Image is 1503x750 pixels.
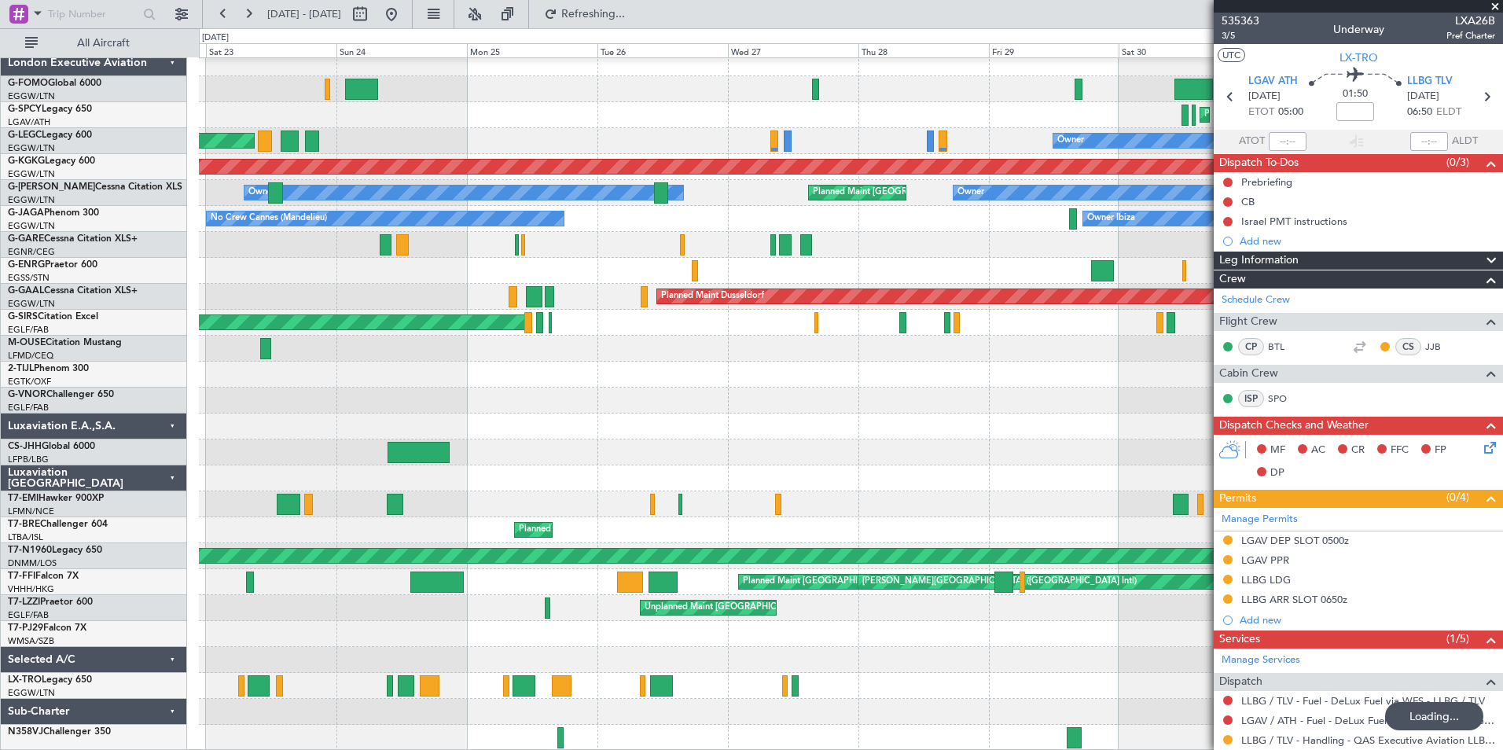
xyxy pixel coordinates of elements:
span: Crew [1219,270,1246,289]
div: Planned Maint Dusseldorf [661,285,764,308]
span: Pref Charter [1446,29,1495,42]
a: N358VJChallenger 350 [8,727,111,737]
div: Add new [1240,234,1495,248]
span: LX-TRO [1339,50,1378,66]
div: LGAV PPR [1241,553,1289,567]
a: LLBG / TLV - Fuel - DeLux Fuel via WFS - LLBG / TLV [1241,694,1485,708]
span: LGAV ATH [1248,74,1298,90]
span: T7-BRE [8,520,40,529]
a: EGTK/OXF [8,376,51,388]
span: AC [1311,443,1325,458]
a: VHHH/HKG [8,583,54,595]
div: Unplanned Maint [GEOGRAPHIC_DATA] ([GEOGRAPHIC_DATA]) [645,596,903,619]
span: 01:50 [1343,86,1368,102]
a: EGSS/STN [8,272,50,284]
div: Fri 29 [989,43,1119,57]
a: LX-TROLegacy 650 [8,675,92,685]
a: T7-BREChallenger 604 [8,520,108,529]
span: LLBG TLV [1407,74,1453,90]
span: ETOT [1248,105,1274,120]
a: T7-FFIFalcon 7X [8,572,79,581]
a: G-VNORChallenger 650 [8,390,114,399]
a: G-SIRSCitation Excel [8,312,98,322]
div: Planned Maint Athens ([PERSON_NAME] Intl) [1204,103,1385,127]
span: 05:00 [1278,105,1303,120]
div: LLBG LDG [1241,573,1291,586]
span: ATOT [1239,134,1265,149]
a: JJB [1425,340,1461,354]
a: EGLF/FAB [8,402,49,414]
span: T7-LZZI [8,597,40,607]
span: ALDT [1452,134,1478,149]
span: (0/3) [1446,154,1469,171]
span: Refreshing... [560,9,627,20]
a: G-GARECessna Citation XLS+ [8,234,138,244]
span: MF [1270,443,1285,458]
button: UTC [1218,48,1245,62]
div: Owner Ibiza [1087,207,1135,230]
div: Underway [1333,21,1384,38]
div: Mon 25 [467,43,597,57]
a: Schedule Crew [1222,292,1290,308]
div: Prebriefing [1241,175,1292,189]
span: [DATE] [1248,89,1281,105]
span: LX-TRO [8,675,42,685]
a: G-[PERSON_NAME]Cessna Citation XLS [8,182,182,192]
a: EGGW/LTN [8,168,55,180]
span: Flight Crew [1219,313,1277,331]
span: Services [1219,631,1260,649]
span: 06:50 [1407,105,1432,120]
span: (0/4) [1446,489,1469,506]
span: [DATE] - [DATE] [267,7,341,21]
a: G-GAALCessna Citation XLS+ [8,286,138,296]
span: 3/5 [1222,29,1259,42]
span: G-JAGA [8,208,44,218]
a: G-SPCYLegacy 650 [8,105,92,114]
div: Owner [248,181,275,204]
div: Planned Maint [GEOGRAPHIC_DATA] ([GEOGRAPHIC_DATA]) [813,181,1060,204]
a: EGGW/LTN [8,220,55,232]
div: Israel PMT instructions [1241,215,1347,228]
div: Thu 28 [858,43,989,57]
div: Loading... [1385,702,1483,730]
div: Planned Maint Warsaw ([GEOGRAPHIC_DATA]) [519,518,708,542]
a: BTL [1268,340,1303,354]
a: EGGW/LTN [8,298,55,310]
div: Owner [957,181,984,204]
button: All Aircraft [17,31,171,56]
span: ELDT [1436,105,1461,120]
span: CS-JHH [8,442,42,451]
a: LGAV/ATH [8,116,50,128]
a: LFMD/CEQ [8,350,53,362]
div: CB [1241,195,1255,208]
a: LTBA/ISL [8,531,43,543]
span: 2-TIJL [8,364,34,373]
span: Dispatch [1219,673,1262,691]
div: [PERSON_NAME][GEOGRAPHIC_DATA] ([GEOGRAPHIC_DATA] Intl) [862,570,1137,594]
span: G-KGKG [8,156,45,166]
div: [DATE] [202,31,229,45]
a: T7-N1960Legacy 650 [8,546,102,555]
a: EGLF/FAB [8,609,49,621]
a: EGGW/LTN [8,142,55,154]
a: EGLF/FAB [8,324,49,336]
a: DNMM/LOS [8,557,57,569]
a: G-FOMOGlobal 6000 [8,79,101,88]
span: T7-N1960 [8,546,52,555]
input: Trip Number [48,2,138,26]
div: Sat 30 [1119,43,1249,57]
div: Planned Maint [GEOGRAPHIC_DATA] ([GEOGRAPHIC_DATA] Intl) [743,570,1005,594]
a: G-KGKGLegacy 600 [8,156,95,166]
span: [DATE] [1407,89,1439,105]
a: G-ENRGPraetor 600 [8,260,97,270]
span: G-GAAL [8,286,44,296]
a: 2-TIJLPhenom 300 [8,364,89,373]
div: ISP [1238,390,1264,407]
a: LFPB/LBG [8,454,49,465]
a: T7-LZZIPraetor 600 [8,597,93,607]
span: FP [1435,443,1446,458]
a: LGAV / ATH - Fuel - DeLux Fuel via WFS - LGAV / [GEOGRAPHIC_DATA] [1241,714,1495,727]
span: N358VJ [8,727,43,737]
span: Permits [1219,490,1256,508]
span: Dispatch Checks and Weather [1219,417,1369,435]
